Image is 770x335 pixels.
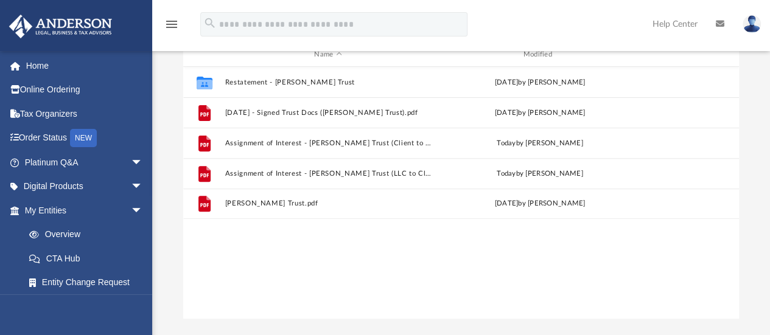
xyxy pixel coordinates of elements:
[189,49,219,60] div: id
[17,271,161,295] a: Entity Change Request
[225,170,431,178] button: Assignment of Interest - [PERSON_NAME] Trust (LLC to Client) - DocuSigned.pdf
[436,168,643,179] div: by [PERSON_NAME]
[225,139,431,147] button: Assignment of Interest - [PERSON_NAME] Trust (Client to LLC) - DocuSigned.pdf
[9,54,161,78] a: Home
[497,170,516,177] span: today
[5,15,116,38] img: Anderson Advisors Platinum Portal
[648,49,733,60] div: id
[436,77,643,88] div: [DATE] by [PERSON_NAME]
[131,150,155,175] span: arrow_drop_down
[743,15,761,33] img: User Pic
[70,129,97,147] div: NEW
[183,67,739,319] div: grid
[17,223,161,247] a: Overview
[436,49,643,60] div: Modified
[131,198,155,223] span: arrow_drop_down
[9,150,161,174] a: Platinum Q&Aarrow_drop_down
[164,23,179,32] a: menu
[9,126,161,151] a: Order StatusNEW
[436,138,643,149] div: by [PERSON_NAME]
[225,200,431,208] button: [PERSON_NAME] Trust.pdf
[9,78,161,102] a: Online Ordering
[436,198,643,209] div: [DATE] by [PERSON_NAME]
[9,102,161,126] a: Tax Organizers
[224,49,431,60] div: Name
[497,140,516,147] span: today
[225,109,431,117] button: [DATE] - Signed Trust Docs ([PERSON_NAME] Trust).pdf
[17,246,161,271] a: CTA Hub
[9,174,161,199] a: Digital Productsarrow_drop_down
[164,17,179,32] i: menu
[225,78,431,86] button: Restatement - [PERSON_NAME] Trust
[203,16,217,30] i: search
[436,108,643,119] div: [DATE] by [PERSON_NAME]
[131,174,155,199] span: arrow_drop_down
[9,198,161,223] a: My Entitiesarrow_drop_down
